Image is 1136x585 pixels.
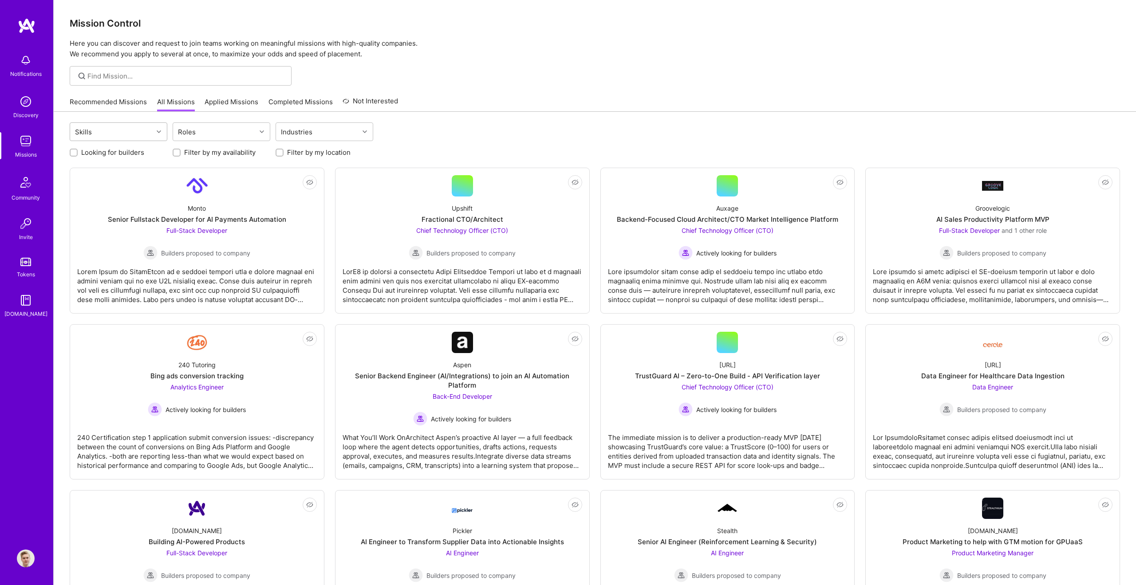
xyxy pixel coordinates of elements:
div: Lor IpsumdoloRsitamet consec adipis elitsed doeiusmodt inci ut laboreetdolo magnaal eni admini ve... [873,426,1112,470]
div: [DOMAIN_NAME] [172,526,222,535]
img: logo [18,18,35,34]
span: Builders proposed to company [957,571,1046,580]
img: Builders proposed to company [939,246,954,260]
img: Builders proposed to company [143,246,158,260]
div: 240 Tutoring [178,360,216,369]
span: and 1 other role [1002,227,1047,234]
i: icon EyeClosed [306,179,313,186]
div: Building AI-Powered Products [149,537,245,546]
div: Fractional CTO/Architect [422,215,503,224]
span: Actively looking for builders [431,414,511,424]
div: Data Engineer for Healthcare Data Ingestion [921,371,1065,381]
span: Product Marketing Manager [952,549,1033,557]
div: AI Sales Productivity Platform MVP [936,215,1049,224]
div: [URL] [719,360,736,369]
img: Actively looking for builders [678,246,693,260]
div: TrustGuard AI – Zero-to-One Build - API Verification layer [635,371,820,381]
div: The immediate mission is to deliver a production-ready MVP [DATE] showcasing TrustGuard’s core va... [608,426,848,470]
i: icon Chevron [157,130,161,134]
i: icon EyeClosed [306,501,313,508]
i: icon Chevron [363,130,367,134]
span: Full-Stack Developer [166,227,227,234]
i: icon EyeClosed [1102,501,1109,508]
div: Roles [176,126,198,138]
i: icon EyeClosed [572,335,579,342]
i: icon EyeClosed [1102,335,1109,342]
img: Company Logo [452,332,473,353]
span: Builders proposed to company [957,248,1046,258]
img: Company Logo [982,335,1003,350]
div: Monto [188,204,206,213]
label: Filter by my location [287,148,351,157]
div: Senior Fullstack Developer for AI Payments Automation [108,215,286,224]
span: Builders proposed to company [692,571,781,580]
img: Builders proposed to company [409,246,423,260]
div: Product Marketing to help with GTM motion for GPUaaS [903,537,1083,546]
img: Community [15,172,36,193]
span: AI Engineer [711,549,744,557]
span: Builders proposed to company [426,571,516,580]
img: Company Logo [982,498,1003,519]
a: Applied Missions [205,97,258,112]
span: Data Engineer [972,383,1013,391]
img: Builders proposed to company [409,568,423,582]
div: Tokens [17,270,35,279]
img: Builders proposed to company [143,568,158,582]
i: icon EyeClosed [836,501,844,508]
a: Company Logo[URL]Data Engineer for Healthcare Data IngestionData Engineer Builders proposed to co... [873,332,1112,472]
span: Builders proposed to company [957,405,1046,414]
div: Notifications [10,69,42,79]
div: Missions [15,150,37,159]
div: Industries [279,126,315,138]
span: AI Engineer [446,549,479,557]
div: Stealth [717,526,738,535]
img: Company Logo [186,332,208,353]
a: Company Logo240 TutoringBing ads conversion trackingAnalytics Engineer Actively looking for build... [77,332,317,472]
img: discovery [17,93,35,110]
div: Backend-Focused Cloud Architect/CTO Market Intelligence Platform [617,215,838,224]
img: bell [17,51,35,69]
span: Chief Technology Officer (CTO) [416,227,508,234]
a: UpshiftFractional CTO/ArchitectChief Technology Officer (CTO) Builders proposed to companyBuilder... [343,175,582,306]
img: Company Logo [452,500,473,516]
i: icon EyeClosed [572,501,579,508]
img: Company Logo [717,503,738,514]
img: Builders proposed to company [939,568,954,582]
div: Bing ads conversion tracking [150,371,244,381]
img: Builders proposed to company [674,568,688,582]
a: [URL]TrustGuard AI – Zero-to-One Build - API Verification layerChief Technology Officer (CTO) Act... [608,332,848,472]
img: teamwork [17,132,35,150]
a: Company LogoAspenSenior Backend Engineer (AI/Integrations) to join an AI Automation PlatformBack-... [343,332,582,472]
div: Senior Backend Engineer (AI/Integrations) to join an AI Automation Platform [343,371,582,390]
img: Actively looking for builders [678,402,693,416]
img: Company Logo [982,181,1003,190]
div: [URL] [985,360,1001,369]
span: Analytics Engineer [170,383,224,391]
a: AuxageBackend-Focused Cloud Architect/CTO Market Intelligence PlatformChief Technology Officer (C... [608,175,848,306]
div: LorE8 ip dolorsi a consectetu Adipi Elitseddoe Tempori ut labo et d magnaali enim admini ven quis... [343,260,582,304]
a: Recommended Missions [70,97,147,112]
div: Community [12,193,40,202]
span: Actively looking for builders [696,405,777,414]
img: guide book [17,291,35,309]
div: Lore ipsumdolor sitam conse adip el seddoeiu tempo inc utlabo etdo magnaaliq enima minimve qui. N... [608,260,848,304]
a: User Avatar [15,550,37,567]
i: icon EyeClosed [836,179,844,186]
h3: Mission Control [70,18,1120,29]
span: Full-Stack Developer [939,227,1000,234]
span: Actively looking for builders [696,248,777,258]
div: AI Engineer to Transform Supplier Data into Actionable Insights [361,537,564,546]
div: Pickler [453,526,472,535]
span: Full-Stack Developer [166,549,227,557]
div: Upshift [452,204,473,213]
p: Here you can discover and request to join teams working on meaningful missions with high-quality ... [70,38,1120,59]
i: icon SearchGrey [77,71,87,81]
span: Back-End Developer [433,393,492,400]
div: [DOMAIN_NAME] [968,526,1018,535]
div: Lore ipsumdo si ametc adipisci el SE-doeiusm temporin ut labor e dolo magnaaliq en A6M venia: qui... [873,260,1112,304]
label: Filter by my availability [184,148,256,157]
div: Skills [73,126,94,138]
img: Builders proposed to company [939,402,954,416]
div: Groovelogic [975,204,1010,213]
img: tokens [20,258,31,266]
